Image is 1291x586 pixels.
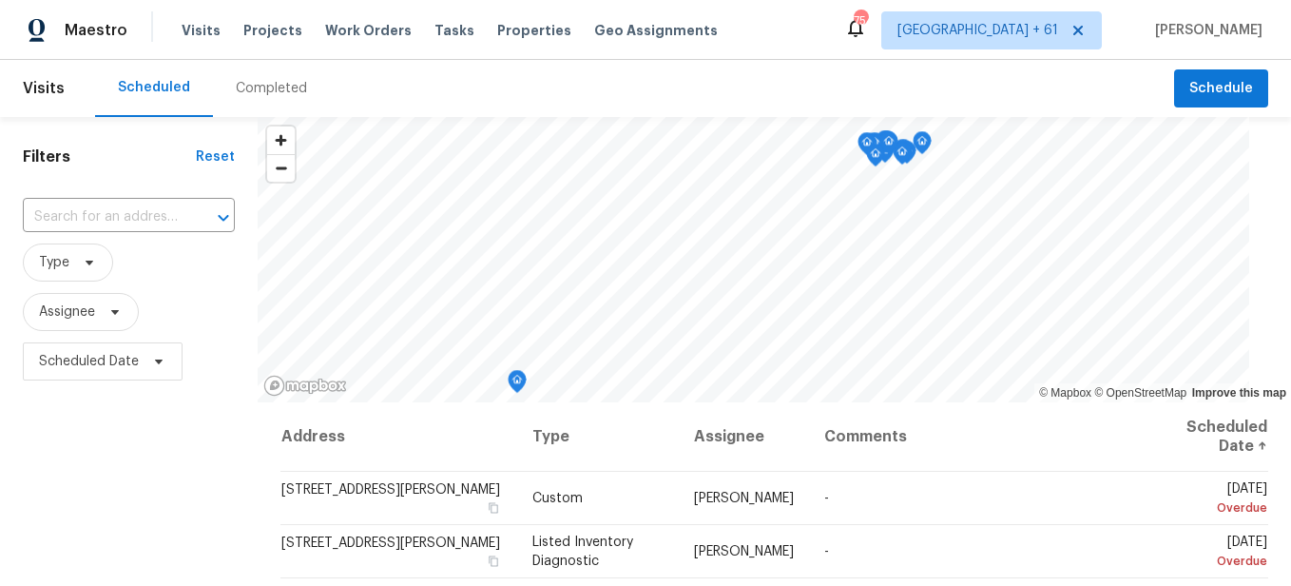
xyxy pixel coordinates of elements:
button: Zoom in [267,127,295,154]
span: [PERSON_NAME] [694,492,794,505]
button: Schedule [1174,69,1268,108]
div: Map marker [894,139,913,168]
a: OpenStreetMap [1094,386,1186,400]
button: Zoom out [267,154,295,182]
span: Zoom out [267,155,295,182]
button: Copy Address [485,499,502,517]
span: Visits [182,21,221,40]
div: Reset [196,147,235,166]
div: Overdue [1157,552,1267,571]
div: Overdue [1157,498,1267,518]
span: [STREET_ADDRESS][PERSON_NAME] [281,483,500,497]
canvas: Map [258,117,1249,402]
span: Properties [497,21,571,40]
a: Improve this map [1192,386,1286,400]
span: Listed Inventory Diagnostic [532,536,633,568]
span: [PERSON_NAME] [1147,21,1262,40]
span: [DATE] [1157,536,1267,571]
span: [GEOGRAPHIC_DATA] + 61 [897,21,1058,40]
div: Map marker [876,130,895,160]
span: Visits [23,68,65,109]
div: Scheduled [118,78,190,97]
div: Map marker [866,144,885,173]
span: Custom [532,492,583,505]
span: Schedule [1189,77,1253,101]
a: Mapbox [1039,386,1091,400]
button: Open [210,205,237,231]
th: Scheduled Date ↑ [1142,402,1268,472]
span: Geo Assignments [594,21,718,40]
input: Search for an address... [23,203,182,232]
div: 754 [854,11,867,30]
div: Map marker [857,132,877,162]
span: Assignee [39,303,95,322]
th: Type [517,402,679,472]
span: - [824,545,829,558]
div: Completed [236,79,307,98]
th: Address [280,402,517,472]
span: Type [39,253,69,272]
span: Scheduled Date [39,352,139,371]
span: Tasks [434,24,474,37]
span: - [824,492,829,505]
span: Projects [243,21,302,40]
div: Map marker [893,142,912,171]
th: Assignee [679,402,809,472]
div: Map marker [913,131,932,161]
span: Work Orders [325,21,412,40]
th: Comments [809,402,1142,472]
button: Copy Address [485,553,502,570]
span: [PERSON_NAME] [694,545,794,558]
span: Maestro [65,21,127,40]
h1: Filters [23,147,196,166]
span: [DATE] [1157,482,1267,518]
span: [STREET_ADDRESS][PERSON_NAME] [281,537,500,550]
div: Map marker [879,131,898,161]
a: Mapbox homepage [263,375,347,397]
div: Map marker [508,370,527,400]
